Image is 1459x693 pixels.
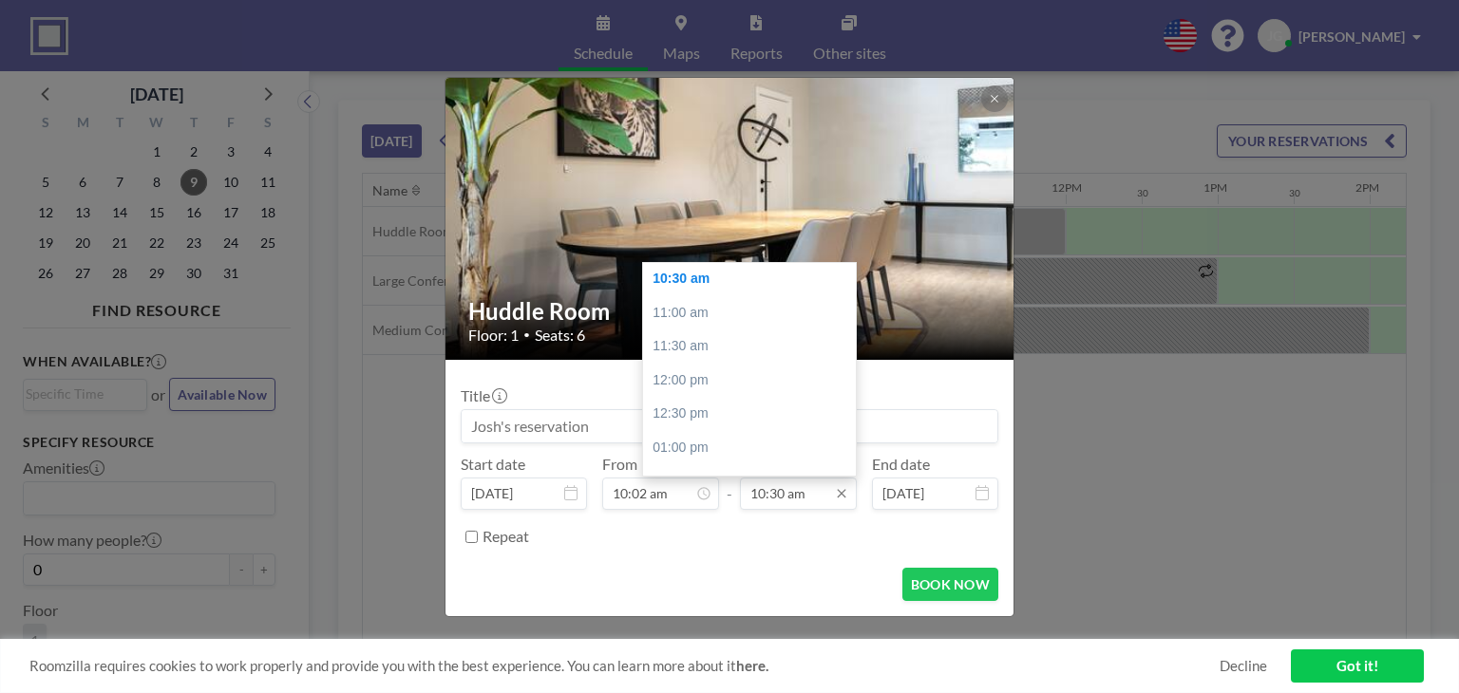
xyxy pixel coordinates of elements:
div: 01:30 pm [643,465,865,499]
label: From [602,455,637,474]
div: 12:00 pm [643,364,865,398]
span: • [523,328,530,342]
span: Floor: 1 [468,326,519,345]
label: Repeat [483,527,529,546]
div: 11:00 am [643,296,865,330]
a: Decline [1220,657,1267,675]
span: Roomzilla requires cookies to work properly and provide you with the best experience. You can lea... [29,657,1220,675]
label: Start date [461,455,525,474]
a: here. [736,657,768,674]
a: Got it! [1291,649,1424,683]
div: 01:00 pm [643,431,865,465]
button: BOOK NOW [902,568,998,601]
div: 12:30 pm [643,397,865,431]
img: 537.jpg [445,28,1015,408]
label: Title [461,386,505,405]
span: - [727,461,732,503]
div: 11:30 am [643,329,865,364]
div: 10:30 am [643,262,865,296]
span: Seats: 6 [535,326,585,345]
h2: Huddle Room [468,297,993,326]
input: Josh's reservation [462,410,997,442]
label: End date [872,455,930,474]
